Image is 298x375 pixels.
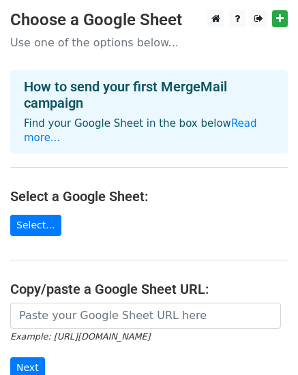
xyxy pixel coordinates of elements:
[10,10,288,30] h3: Choose a Google Sheet
[24,78,274,111] h4: How to send your first MergeMail campaign
[10,303,281,329] input: Paste your Google Sheet URL here
[24,117,257,144] a: Read more...
[10,331,150,342] small: Example: [URL][DOMAIN_NAME]
[24,117,274,145] p: Find your Google Sheet in the box below
[10,215,61,236] a: Select...
[10,35,288,50] p: Use one of the options below...
[10,188,288,205] h4: Select a Google Sheet:
[10,281,288,297] h4: Copy/paste a Google Sheet URL:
